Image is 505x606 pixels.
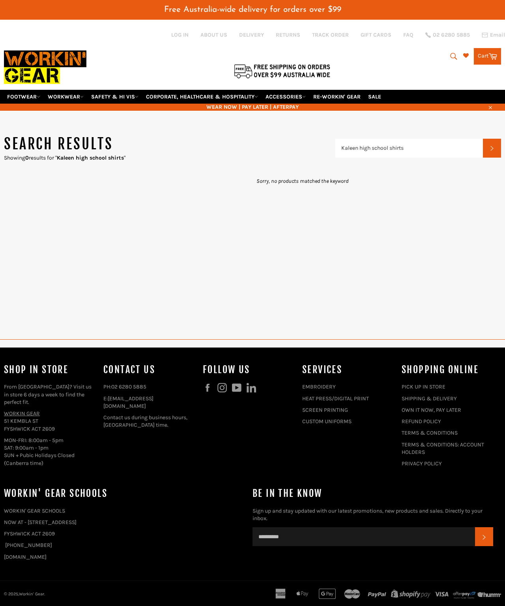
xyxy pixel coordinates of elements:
a: [EMAIL_ADDRESS][DOMAIN_NAME] [103,395,153,409]
span: WEAR NOW | PAY LATER | AFTERPAY [4,103,501,111]
a: WORKWEAR [45,90,87,104]
a: FAQ [403,31,413,39]
small: © 2025, . [4,591,45,597]
a: FOOTWEAR [4,90,43,104]
a: RE-WORKIN' GEAR [310,90,364,104]
img: Afterpay-Logo-on-dark-bg_large.png [453,591,476,599]
a: 02 6280 5885 [111,383,146,390]
p: Showing results for " " [4,154,335,162]
a: PICK UP IN STORE [402,383,445,390]
p: MON-FRI: 8:00am - 5pm SAT: 9:00am - 1pm SUN + Pubic Holidays Closed (Canberra time) [4,437,95,467]
a: WORKIN' GEAR SCHOOLS [4,507,65,514]
a: OWN IT NOW, PAY LATER [402,407,461,413]
span: Email [490,32,505,38]
a: SALE [365,90,384,104]
a: CUSTOM UNIFORMS [302,418,352,425]
h4: services [302,363,394,376]
h4: Follow us [203,363,294,376]
span: 02 6280 5885 [433,32,470,38]
a: ACCESSORIES [262,90,309,104]
a: RETURNS [276,31,300,39]
p: 51 KEMBLA ST FYSHWICK ACT 2609 [4,410,95,433]
span: Free Australia-wide delivery for orders over $99 [164,6,341,14]
strong: Kaleen high school shirts [57,154,124,161]
h4: SHOPPING ONLINE [402,363,493,376]
a: TRACK ORDER [312,31,349,39]
img: Workin Gear leaders in Workwear, Safety Boots, PPE, Uniforms. Australia's No.1 in Workwear [4,45,86,89]
h4: WORKIN' GEAR SCHOOLS [4,487,245,500]
a: REFUND POLICY [402,418,441,425]
a: WORKIN GEAR [4,410,40,417]
a: Log in [171,32,189,38]
p: Sign up and stay updated with our latest promotions, new products and sales. Directly to your inbox. [252,507,493,522]
a: DELIVERY [239,31,264,39]
h4: Shop In Store [4,363,95,376]
h4: Be in the know [252,487,493,500]
a: Email [482,32,505,38]
a: SCREEN PRINTING [302,407,348,413]
p: Contact us during business hours, [GEOGRAPHIC_DATA] time. [103,414,195,429]
a: EMBROIDERY [302,383,336,390]
h1: Search results [4,134,335,154]
a: [DOMAIN_NAME] [4,554,47,560]
p: FYSHWICK ACT 2609 [4,530,245,537]
a: ABOUT US [200,31,227,39]
h4: Contact Us [103,363,195,376]
p: NOW AT - [STREET_ADDRESS] [4,519,245,526]
a: CORPORATE, HEALTHCARE & HOSPITALITY [143,90,261,104]
a: Workin' Gear [19,591,44,597]
a: PRIVACY POLICY [402,460,442,467]
a: TERMS & CONDITIONS [402,429,458,436]
em: Sorry, no products matched the keyword [256,178,348,184]
p: PH: [103,383,195,390]
a: TERMS & CONDITIONS: ACCOUNT HOLDERS [402,441,484,455]
a: [PHONE_NUMBER] [5,542,52,548]
a: SAFETY & HI VIS [88,90,142,104]
p: From [GEOGRAPHIC_DATA]? Visit us in store 6 days a week to find the perfect fit. [4,383,95,406]
a: 02 6280 5885 [425,32,470,38]
input: Search [335,139,483,158]
img: Flat $9.95 shipping Australia wide [233,63,331,79]
a: HEAT PRESS/DIGITAL PRINT [302,395,369,402]
img: humm_logo_gray.png [477,592,501,597]
a: Cart [474,48,501,65]
p: E: [103,395,195,410]
strong: 0 [25,154,29,161]
a: SHIPPING & DELIVERY [402,395,457,402]
a: GIFT CARDS [361,31,391,39]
